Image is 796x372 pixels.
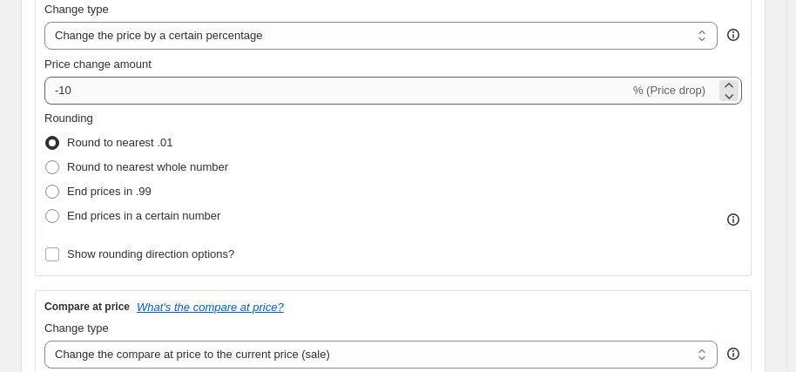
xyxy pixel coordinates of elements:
[44,321,109,335] span: Change type
[633,84,705,97] span: % (Price drop)
[67,185,152,198] span: End prices in .99
[44,3,109,16] span: Change type
[67,160,228,173] span: Round to nearest whole number
[44,112,93,125] span: Rounding
[44,57,152,71] span: Price change amount
[67,247,234,260] span: Show rounding direction options?
[44,77,630,105] input: -15
[67,209,220,222] span: End prices in a certain number
[44,300,130,314] h3: Compare at price
[725,26,742,44] div: help
[67,136,172,149] span: Round to nearest .01
[137,301,284,314] button: What's the compare at price?
[725,345,742,362] div: help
